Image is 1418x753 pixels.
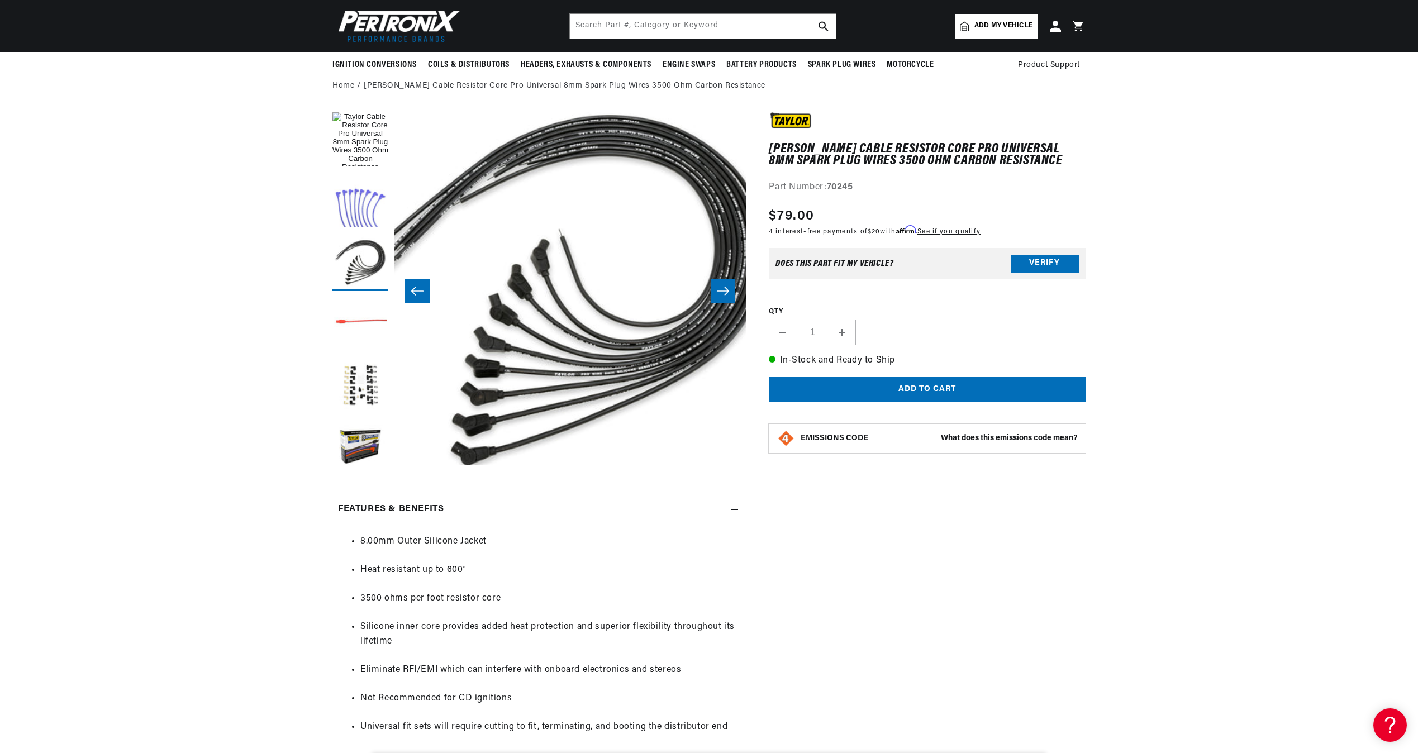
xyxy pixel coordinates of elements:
[364,80,765,92] a: [PERSON_NAME] Cable Resistor Core Pro Universal 8mm Spark Plug Wires 3500 Ohm Carbon Resistance
[775,259,893,268] div: Does This part fit My vehicle?
[360,692,741,720] li: Not Recommended for CD ignitions
[332,112,746,470] media-gallery: Gallery Viewer
[896,226,916,234] span: Affirm
[1018,52,1086,79] summary: Product Support
[917,228,981,235] a: See if you qualify - Learn more about Affirm Financing (opens in modal)
[332,493,746,526] summary: Features & Benefits
[360,720,741,735] li: Universal fit sets will require cutting to fit, terminating, and booting the distributor end
[811,14,836,39] button: search button
[769,206,814,226] span: $79.00
[769,354,1086,368] p: In-Stock and Ready to Ship
[405,279,430,303] button: Slide left
[868,228,881,235] span: $20
[332,420,388,475] button: Load image 6 in gallery view
[887,59,934,71] span: Motorcycle
[941,434,1077,442] strong: What does this emissions code mean?
[769,226,981,237] p: 4 interest-free payments of with .
[827,183,853,192] strong: 70245
[721,52,802,78] summary: Battery Products
[974,21,1032,31] span: Add my vehicle
[332,7,461,45] img: Pertronix
[515,52,657,78] summary: Headers, Exhausts & Components
[360,563,741,592] li: Heat resistant up to 600°
[801,433,1077,444] button: EMISSIONS CODEWhat does this emissions code mean?
[881,52,939,78] summary: Motorcycle
[332,235,388,291] button: Load image 3 in gallery view
[332,80,1086,92] nav: breadcrumbs
[360,535,741,563] li: 8.00mm Outer Silicone Jacket
[360,663,741,692] li: Eliminate RFI/EMI which can interfere with onboard electronics and stereos
[332,297,388,352] button: Load image 4 in gallery view
[663,59,715,71] span: Engine Swaps
[802,52,882,78] summary: Spark Plug Wires
[1011,255,1079,273] button: Verify
[422,52,515,78] summary: Coils & Distributors
[521,59,651,71] span: Headers, Exhausts & Components
[769,307,1086,317] label: QTY
[955,14,1038,39] a: Add my vehicle
[570,14,836,39] input: Search Part #, Category or Keyword
[801,434,868,442] strong: EMISSIONS CODE
[360,592,741,620] li: 3500 ohms per foot resistor core
[332,112,388,168] button: Load image 1 in gallery view
[428,59,510,71] span: Coils & Distributors
[769,180,1086,195] div: Part Number:
[332,174,388,230] button: Load image 2 in gallery view
[332,52,422,78] summary: Ignition Conversions
[808,59,876,71] span: Spark Plug Wires
[726,59,797,71] span: Battery Products
[769,144,1086,166] h1: [PERSON_NAME] Cable Resistor Core Pro Universal 8mm Spark Plug Wires 3500 Ohm Carbon Resistance
[332,358,388,414] button: Load image 5 in gallery view
[360,620,741,663] li: Silicone inner core provides added heat protection and superior flexibility throughout its lifetime
[711,279,735,303] button: Slide right
[1018,59,1080,72] span: Product Support
[338,502,444,517] h2: Features & Benefits
[777,430,795,447] img: Emissions code
[657,52,721,78] summary: Engine Swaps
[769,377,1086,402] button: Add to cart
[332,59,417,71] span: Ignition Conversions
[332,80,354,92] a: Home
